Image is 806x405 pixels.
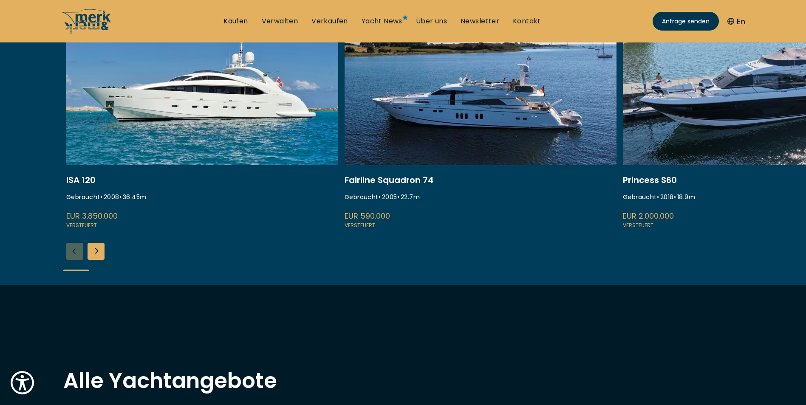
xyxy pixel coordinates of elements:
[311,17,348,26] a: Verkaufen
[461,17,499,26] a: Newsletter
[262,17,298,26] a: Verwalten
[223,17,248,26] a: Kaufen
[416,17,447,26] a: Über uns
[362,17,402,26] a: Yacht News
[727,16,745,27] button: En
[8,369,36,397] button: Show Accessibility Preferences
[63,370,743,391] h2: Alle Yachtangebote
[513,17,541,26] a: Kontakt
[88,243,105,260] div: Next slide
[653,12,719,31] a: Anfrage senden
[662,17,710,26] span: Anfrage senden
